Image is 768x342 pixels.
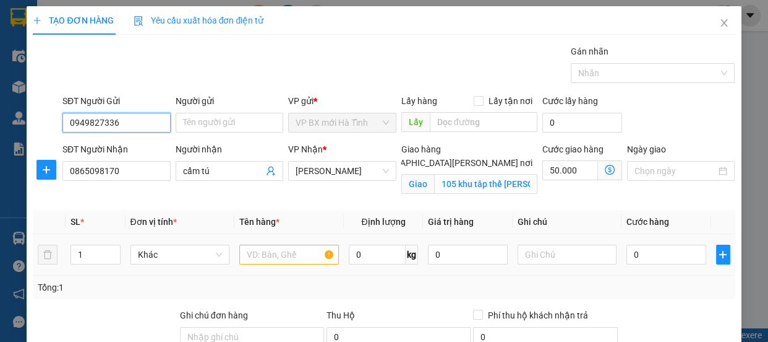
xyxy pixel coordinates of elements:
[134,16,143,26] img: icon
[70,217,80,227] span: SL
[401,96,437,106] span: Lấy hàng
[716,245,730,265] button: plus
[180,310,248,320] label: Ghi chú đơn hàng
[361,217,405,227] span: Định lượng
[513,210,622,234] th: Ghi chú
[36,160,56,180] button: plus
[37,165,56,175] span: plus
[288,144,323,154] span: VP Nhận
[288,94,396,108] div: VP gửi
[296,162,389,180] span: VP Trần Thủ Độ
[296,113,389,132] span: VP BX mới Hà Tĩnh
[401,112,430,132] span: Lấy
[138,245,223,264] span: Khác
[719,18,729,28] span: close
[542,113,622,133] input: Cước lấy hàng
[483,309,593,322] span: Phí thu hộ khách nhận trả
[62,94,171,108] div: SĐT Người Gửi
[634,164,717,178] input: Ngày giao
[542,160,598,180] input: Cước giao hàng
[62,142,171,156] div: SĐT Người Nhận
[428,245,508,265] input: 0
[130,217,177,227] span: Đơn vị tính
[38,245,58,265] button: delete
[401,174,434,194] span: Giao
[430,112,537,132] input: Dọc đường
[627,144,666,154] label: Ngày giao
[239,217,279,227] span: Tên hàng
[428,217,474,227] span: Giá trị hàng
[542,144,604,154] label: Cước giao hàng
[518,245,617,265] input: Ghi Chú
[605,165,615,175] span: dollar-circle
[401,144,441,154] span: Giao hàng
[176,142,284,156] div: Người nhận
[326,310,355,320] span: Thu Hộ
[406,245,418,265] span: kg
[434,174,537,194] input: Giao tận nơi
[626,217,669,227] span: Cước hàng
[484,94,537,108] span: Lấy tận nơi
[38,281,297,294] div: Tổng: 1
[134,15,264,25] span: Yêu cầu xuất hóa đơn điện tử
[364,156,537,170] span: [GEOGRAPHIC_DATA][PERSON_NAME] nơi
[239,245,339,265] input: VD: Bàn, Ghế
[176,94,284,108] div: Người gửi
[266,166,276,176] span: user-add
[571,46,608,56] label: Gán nhãn
[33,15,113,25] span: TẠO ĐƠN HÀNG
[707,6,741,41] button: Close
[33,16,41,25] span: plus
[717,250,730,260] span: plus
[542,96,598,106] label: Cước lấy hàng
